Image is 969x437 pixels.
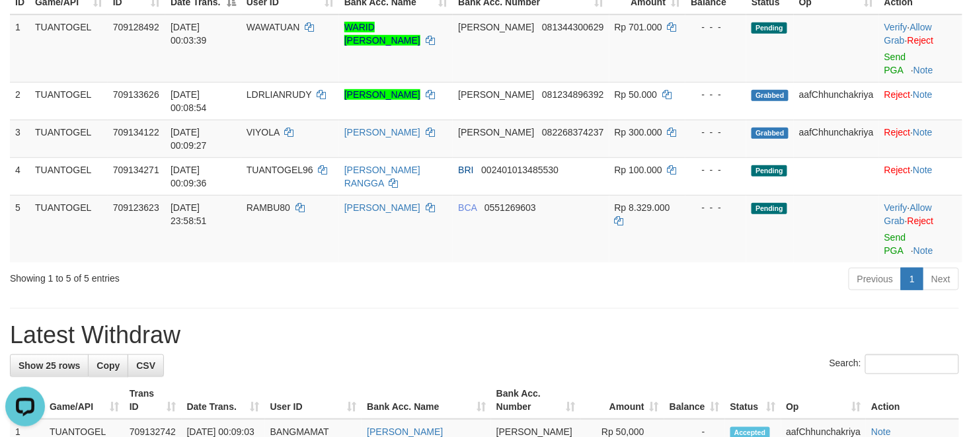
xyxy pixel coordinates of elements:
[542,127,603,138] span: Copy 082268374237 to clipboard
[908,35,934,46] a: Reject
[10,120,30,157] td: 3
[923,268,959,290] a: Next
[691,126,741,139] div: - - -
[5,5,45,45] button: Open LiveChat chat widget
[849,268,902,290] a: Previous
[113,89,159,100] span: 709133626
[913,89,933,100] a: Note
[884,232,906,256] a: Send PGA
[884,165,911,175] a: Reject
[871,426,891,437] a: Note
[725,381,781,419] th: Status: activate to sort column ascending
[171,127,207,151] span: [DATE] 00:09:27
[866,381,959,419] th: Action
[752,165,787,177] span: Pending
[171,89,207,113] span: [DATE] 00:08:54
[884,202,932,226] a: Allow Grab
[879,157,962,195] td: ·
[10,15,30,83] td: 1
[128,354,164,377] a: CSV
[10,354,89,377] a: Show 25 rows
[344,127,420,138] a: [PERSON_NAME]
[19,360,80,371] span: Show 25 rows
[362,381,491,419] th: Bank Acc. Name: activate to sort column ascending
[615,89,658,100] span: Rp 50.000
[30,195,108,262] td: TUANTOGEL
[913,245,933,256] a: Note
[171,165,207,188] span: [DATE] 00:09:36
[691,20,741,34] div: - - -
[458,165,473,175] span: BRI
[458,89,534,100] span: [PERSON_NAME]
[615,22,662,32] span: Rp 701.000
[344,89,420,100] a: [PERSON_NAME]
[542,22,603,32] span: Copy 081344300629 to clipboard
[247,202,290,213] span: RAMBU80
[247,165,313,175] span: TUANTOGEL96
[879,120,962,157] td: ·
[884,89,911,100] a: Reject
[458,22,534,32] span: [PERSON_NAME]
[113,127,159,138] span: 709134122
[615,165,662,175] span: Rp 100.000
[884,202,908,213] a: Verify
[171,202,207,226] span: [DATE] 23:58:51
[481,165,559,175] span: Copy 002401013485530 to clipboard
[752,22,787,34] span: Pending
[879,195,962,262] td: · ·
[884,127,911,138] a: Reject
[30,15,108,83] td: TUANTOGEL
[794,120,879,157] td: aafChhunchakriya
[580,381,664,419] th: Amount: activate to sort column ascending
[913,165,933,175] a: Note
[10,322,959,348] h1: Latest Withdraw
[884,22,908,32] a: Verify
[458,127,534,138] span: [PERSON_NAME]
[901,268,923,290] a: 1
[88,354,128,377] a: Copy
[752,90,789,101] span: Grabbed
[615,127,662,138] span: Rp 300.000
[113,165,159,175] span: 709134271
[691,88,741,101] div: - - -
[97,360,120,371] span: Copy
[752,203,787,214] span: Pending
[884,52,906,75] a: Send PGA
[182,381,265,419] th: Date Trans.: activate to sort column ascending
[879,15,962,83] td: · ·
[691,201,741,214] div: - - -
[484,202,536,213] span: Copy 0551269603 to clipboard
[865,354,959,374] input: Search:
[113,202,159,213] span: 709123623
[344,202,420,213] a: [PERSON_NAME]
[136,360,155,371] span: CSV
[30,120,108,157] td: TUANTOGEL
[752,128,789,139] span: Grabbed
[913,127,933,138] a: Note
[247,89,312,100] span: LDRLIANRUDY
[171,22,207,46] span: [DATE] 00:03:39
[908,216,934,226] a: Reject
[542,89,603,100] span: Copy 081234896392 to clipboard
[247,127,280,138] span: VIYOLA
[10,82,30,120] td: 2
[124,381,182,419] th: Trans ID: activate to sort column ascending
[44,381,124,419] th: Game/API: activate to sort column ascending
[491,381,580,419] th: Bank Acc. Number: activate to sort column ascending
[884,202,932,226] span: ·
[367,426,443,437] a: [PERSON_NAME]
[913,65,933,75] a: Note
[458,202,477,213] span: BCA
[344,165,420,188] a: [PERSON_NAME] RANGGA
[884,22,932,46] span: ·
[691,163,741,177] div: - - -
[884,22,932,46] a: Allow Grab
[247,22,300,32] span: WAWATUAN
[781,381,867,419] th: Op: activate to sort column ascending
[496,426,572,437] span: [PERSON_NAME]
[794,82,879,120] td: aafChhunchakriya
[10,157,30,195] td: 4
[615,202,670,213] span: Rp 8.329.000
[265,381,362,419] th: User ID: activate to sort column ascending
[344,22,420,46] a: WARID [PERSON_NAME]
